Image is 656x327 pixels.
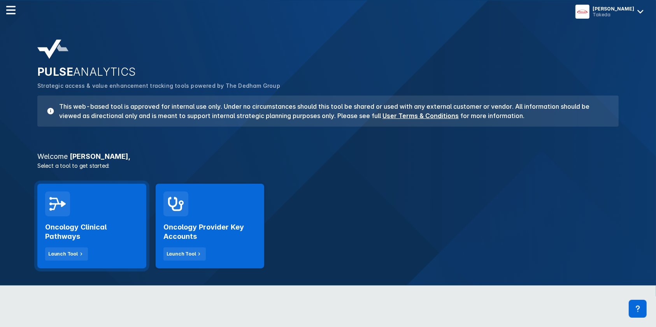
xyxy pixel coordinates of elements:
h3: [PERSON_NAME] , [33,153,623,160]
button: Launch Tool [163,247,206,261]
a: User Terms & Conditions [382,112,459,120]
div: Contact Support [629,300,647,318]
h2: Oncology Clinical Pathways [45,223,139,241]
img: menu--horizontal.svg [6,5,16,15]
div: [PERSON_NAME] [593,6,634,12]
h2: Oncology Provider Key Accounts [163,223,257,241]
p: Select a tool to get started: [33,162,623,170]
img: pulse-analytics-logo [37,40,68,59]
h2: PULSE [37,65,619,78]
div: Takeda [593,12,634,17]
button: Launch Tool [45,247,88,261]
span: Welcome [37,152,68,160]
h3: This web-based tool is approved for internal use only. Under no circumstances should this tool be... [54,102,609,120]
span: ANALYTICS [73,65,136,78]
p: Strategic access & value enhancement tracking tools powered by The Dedham Group [37,82,619,90]
a: Oncology Clinical PathwaysLaunch Tool [37,184,146,268]
div: Launch Tool [167,250,196,257]
a: Oncology Provider Key AccountsLaunch Tool [156,184,265,268]
img: menu button [577,6,588,17]
div: Launch Tool [48,250,78,257]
